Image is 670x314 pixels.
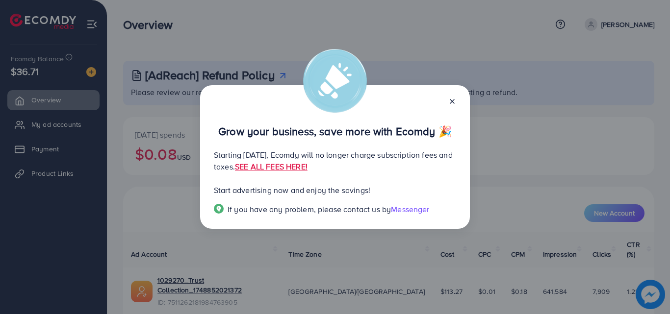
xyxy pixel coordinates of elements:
a: SEE ALL FEES HERE! [235,161,308,172]
p: Grow your business, save more with Ecomdy 🎉 [214,125,456,137]
img: Popup guide [214,204,224,214]
p: Starting [DATE], Ecomdy will no longer charge subscription fees and taxes. [214,149,456,172]
p: Start advertising now and enjoy the savings! [214,184,456,196]
span: Messenger [391,204,429,215]
img: alert [303,49,367,113]
span: If you have any problem, please contact us by [228,204,391,215]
